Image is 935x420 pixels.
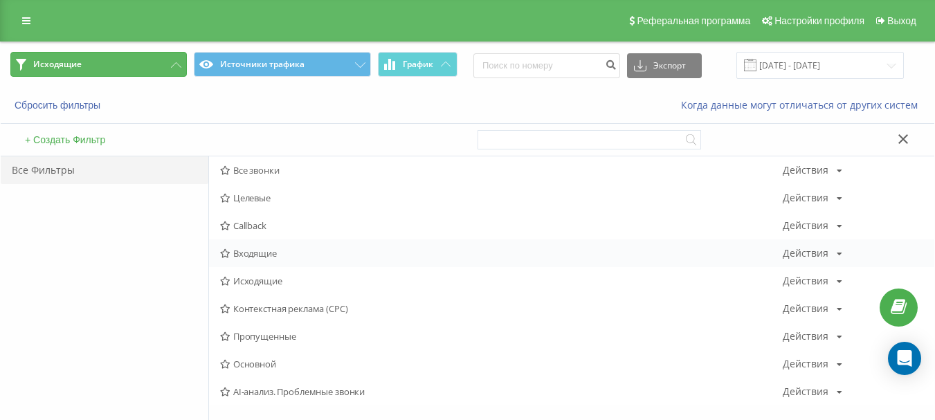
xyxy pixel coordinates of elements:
[888,342,921,375] div: Open Intercom Messenger
[681,98,925,111] a: Когда данные могут отличаться от других систем
[783,387,828,396] div: Действия
[194,52,370,77] button: Источники трафика
[1,156,208,184] div: Все Фильтры
[783,331,828,341] div: Действия
[220,193,783,203] span: Целевые
[783,165,828,175] div: Действия
[893,133,914,147] button: Закрыть
[33,59,82,70] span: Исходящие
[220,304,783,313] span: Контекстная реклама (CPC)
[783,359,828,369] div: Действия
[887,15,916,26] span: Выход
[783,304,828,313] div: Действия
[403,60,433,69] span: График
[473,53,620,78] input: Поиск по номеру
[783,248,828,258] div: Действия
[220,248,783,258] span: Входящие
[378,52,457,77] button: График
[774,15,864,26] span: Настройки профиля
[783,276,828,286] div: Действия
[10,99,107,111] button: Сбросить фильтры
[220,221,783,230] span: Callback
[220,359,783,369] span: Основной
[627,53,702,78] button: Экспорт
[637,15,750,26] span: Реферальная программа
[220,331,783,341] span: Пропущенные
[220,276,783,286] span: Исходящие
[21,134,109,146] button: + Создать Фильтр
[220,387,783,396] span: AI-анализ. Проблемные звонки
[783,221,828,230] div: Действия
[783,193,828,203] div: Действия
[220,165,783,175] span: Все звонки
[10,52,187,77] button: Исходящие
